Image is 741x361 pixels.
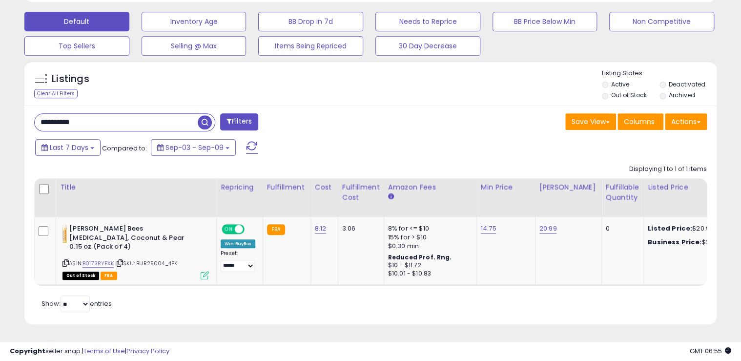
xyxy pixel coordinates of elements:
b: Listed Price: [648,224,692,233]
a: Privacy Policy [126,346,169,356]
div: $20.99 [648,224,729,233]
div: Fulfillable Quantity [606,182,639,203]
div: Displaying 1 to 1 of 1 items [629,165,707,174]
div: Repricing [221,182,259,192]
img: 31daX2DKYYL._SL40_.jpg [62,224,67,244]
div: [PERSON_NAME] [539,182,597,192]
button: Actions [665,113,707,130]
a: Terms of Use [83,346,125,356]
div: Amazon Fees [388,182,473,192]
b: Business Price: [648,237,701,247]
span: Show: entries [41,299,112,308]
div: 8% for <= $10 [388,224,469,233]
div: 0 [606,224,636,233]
span: ON [223,225,235,234]
h5: Listings [52,72,89,86]
a: 14.75 [481,224,496,234]
div: Fulfillment [267,182,307,192]
label: Active [611,80,629,88]
button: Filters [220,113,258,130]
button: Needs to Reprice [375,12,480,31]
div: 3.06 [342,224,376,233]
span: Last 7 Days [50,143,88,152]
div: Preset: [221,250,255,272]
button: BB Price Below Min [493,12,597,31]
div: 15% for > $10 [388,233,469,242]
button: Inventory Age [142,12,247,31]
div: seller snap | | [10,347,169,356]
b: Reduced Prof. Rng. [388,253,452,261]
button: Default [24,12,129,31]
strong: Copyright [10,346,45,356]
a: 8.12 [315,224,327,234]
label: Out of Stock [611,91,646,99]
div: $0.30 min [388,242,469,251]
p: Listing States: [602,69,717,78]
div: $10 - $11.72 [388,261,469,270]
span: FBA [101,272,117,280]
div: Cost [315,182,334,192]
button: Save View [565,113,616,130]
button: Items Being Repriced [258,36,363,56]
div: $20.97 [648,238,729,247]
span: | SKU: BUR25004_4PK [115,259,177,267]
span: All listings that are currently out of stock and unavailable for purchase on Amazon [62,272,99,280]
button: 30 Day Decrease [375,36,480,56]
div: Fulfillment Cost [342,182,380,203]
div: Listed Price [648,182,732,192]
button: Last 7 Days [35,139,101,156]
button: Non Competitive [609,12,714,31]
a: 20.99 [539,224,557,234]
a: B0173RYFXK [82,259,114,268]
button: BB Drop in 7d [258,12,363,31]
div: $10.01 - $10.83 [388,270,469,278]
small: Amazon Fees. [388,192,394,201]
div: Title [60,182,212,192]
span: OFF [243,225,259,234]
div: Win BuyBox [221,239,255,248]
div: ASIN: [62,224,209,278]
button: Sep-03 - Sep-09 [151,139,236,156]
div: Clear All Filters [34,89,78,98]
span: Sep-03 - Sep-09 [165,143,224,152]
button: Selling @ Max [142,36,247,56]
small: FBA [267,224,285,235]
label: Archived [669,91,695,99]
span: Compared to: [102,144,147,153]
div: Min Price [481,182,531,192]
button: Top Sellers [24,36,129,56]
b: [PERSON_NAME] Bees [MEDICAL_DATA], Coconut & Pear 0.15 oz (Pack of 4) [69,224,188,254]
label: Deactivated [669,80,705,88]
button: Columns [617,113,663,130]
span: Columns [624,117,655,127]
span: 2025-09-17 06:55 GMT [690,346,731,356]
